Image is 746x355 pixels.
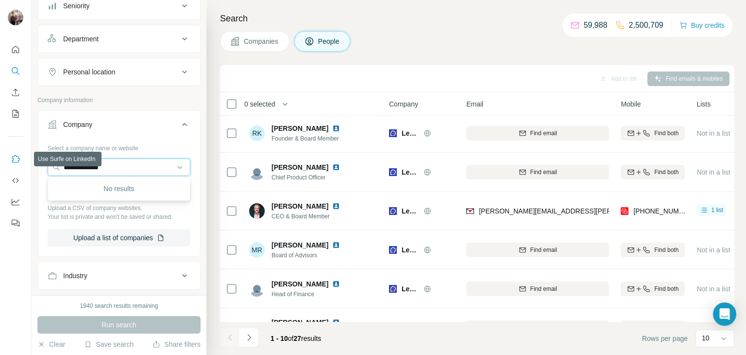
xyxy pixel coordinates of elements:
span: Mobile [621,99,641,109]
img: Logo of LevaData [389,285,397,293]
span: Find email [530,246,557,254]
button: Find email [466,243,609,257]
button: Quick start [8,41,23,58]
button: Buy credits [679,18,725,32]
img: Logo of LevaData [389,207,397,215]
p: 2,500,709 [629,19,663,31]
button: Find both [621,320,685,335]
button: Company [38,113,200,140]
span: [PERSON_NAME] [271,162,328,172]
div: Department [63,34,99,44]
span: Find email [530,168,557,177]
span: [PERSON_NAME][EMAIL_ADDRESS][PERSON_NAME][DOMAIN_NAME] [479,207,706,215]
img: Avatar [249,203,265,219]
img: Avatar [8,10,23,25]
span: Companies [244,36,279,46]
div: Personal location [63,67,115,77]
span: 1 list [711,206,723,214]
span: Not in a list [696,285,730,293]
button: Upload a list of companies [48,229,190,247]
span: [PERSON_NAME] [271,201,328,211]
button: Enrich CSV [8,84,23,101]
span: Find both [654,168,678,177]
button: Use Surfe API [8,172,23,189]
span: Find both [654,284,678,293]
h4: Search [220,12,734,25]
span: LevaData [402,284,419,294]
button: Search [8,62,23,80]
span: LevaData [402,128,419,138]
button: Find email [466,165,609,179]
button: Find both [621,282,685,296]
span: Not in a list [696,129,730,137]
span: Find both [654,246,678,254]
button: Find email [466,320,609,335]
span: Rows per page [642,334,688,343]
span: CEO & Board Member [271,212,352,221]
div: Company [63,120,92,129]
button: Feedback [8,214,23,232]
span: results [271,335,321,342]
img: LinkedIn logo [332,163,340,171]
button: Find both [621,165,685,179]
button: Department [38,27,200,51]
p: 59,988 [584,19,608,31]
span: [PERSON_NAME] [271,240,328,250]
span: LevaData [402,167,419,177]
span: Not in a list [696,168,730,176]
img: LinkedIn logo [332,202,340,210]
img: LinkedIn logo [332,280,340,288]
span: [PHONE_NUMBER] [633,207,695,215]
button: Use Surfe on LinkedIn [8,150,23,168]
img: Logo of LevaData [389,246,397,254]
button: Find both [621,126,685,141]
img: Logo of LevaData [389,168,397,176]
span: Lists [696,99,711,109]
button: Industry [38,264,200,287]
button: Dashboard [8,193,23,211]
p: Upload a CSV of company websites. [48,204,190,213]
img: provider prospeo logo [621,206,628,216]
span: People [318,36,340,46]
span: 1 - 10 [271,335,288,342]
div: RK [249,125,265,141]
button: My lists [8,105,23,123]
span: 27 [294,335,302,342]
span: Chief Product Officer [271,173,352,182]
span: [PERSON_NAME] [271,318,328,327]
img: Avatar [249,320,265,336]
img: LinkedIn logo [332,124,340,132]
img: provider findymail logo [466,206,474,216]
p: Company information [37,96,201,105]
button: Find email [466,126,609,141]
button: Clear [37,339,65,349]
img: Avatar [249,164,265,180]
span: Board of Advisors [271,251,352,260]
button: Save search [84,339,134,349]
span: 0 selected [244,99,275,109]
div: Industry [63,271,87,281]
span: Find email [530,129,557,138]
span: LevaData [402,245,419,255]
span: LevaData [402,206,419,216]
span: Find both [654,129,678,138]
div: Seniority [63,1,89,11]
div: Select a company name or website [48,140,190,153]
div: MR [249,242,265,258]
button: Find both [621,243,685,257]
button: Find email [466,282,609,296]
span: Company [389,99,418,109]
img: LinkedIn logo [332,319,340,326]
span: of [288,335,294,342]
div: 1940 search results remaining [80,302,158,310]
span: [PERSON_NAME] [271,124,328,133]
img: Avatar [249,281,265,297]
span: Founder & Board Member [271,134,352,143]
div: Open Intercom Messenger [713,302,736,326]
button: Navigate to next page [239,328,259,347]
span: Find email [530,284,557,293]
span: Head of Finance [271,290,352,299]
p: Your list is private and won't be saved or shared. [48,213,190,221]
button: Personal location [38,60,200,84]
p: 10 [702,333,710,343]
